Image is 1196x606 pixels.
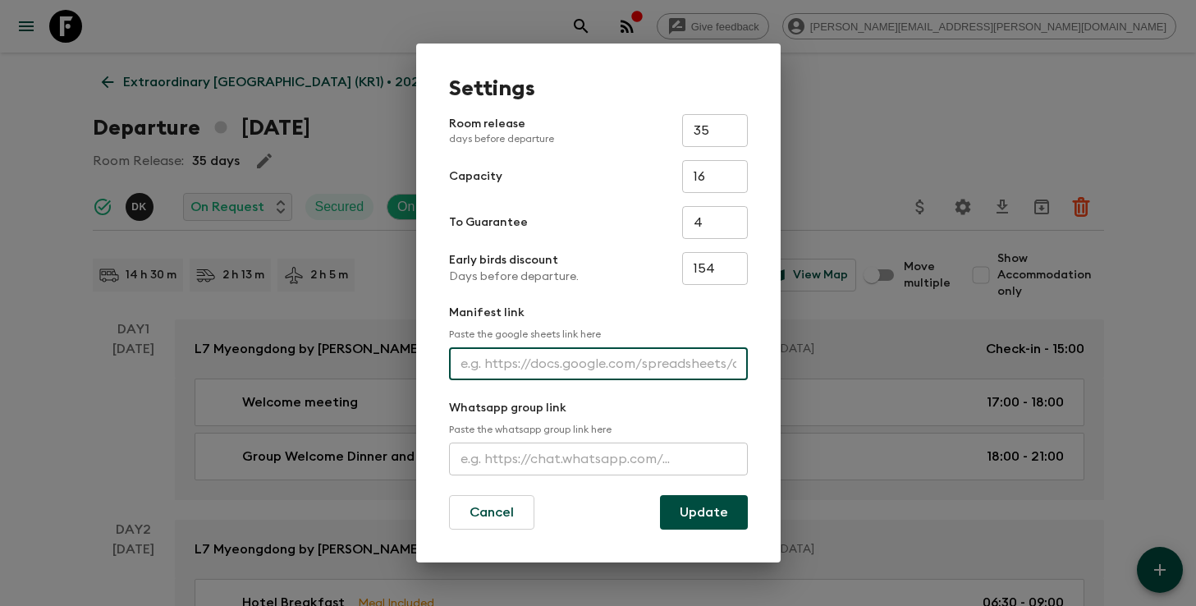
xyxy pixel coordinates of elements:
[449,269,579,285] p: Days before departure.
[660,495,748,530] button: Update
[449,328,748,341] p: Paste the google sheets link here
[682,252,748,285] input: e.g. 180
[449,252,579,269] p: Early birds discount
[449,76,748,101] h1: Settings
[449,400,748,416] p: Whatsapp group link
[449,214,528,231] p: To Guarantee
[449,168,502,185] p: Capacity
[682,114,748,147] input: e.g. 30
[449,305,748,321] p: Manifest link
[449,116,554,145] p: Room release
[449,443,748,475] input: e.g. https://chat.whatsapp.com/...
[449,423,748,436] p: Paste the whatsapp group link here
[682,160,748,193] input: e.g. 14
[449,347,748,380] input: e.g. https://docs.google.com/spreadsheets/d/1P7Zz9v8J0vXy1Q/edit#gid=0
[449,132,554,145] p: days before departure
[682,206,748,239] input: e.g. 4
[449,495,534,530] button: Cancel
